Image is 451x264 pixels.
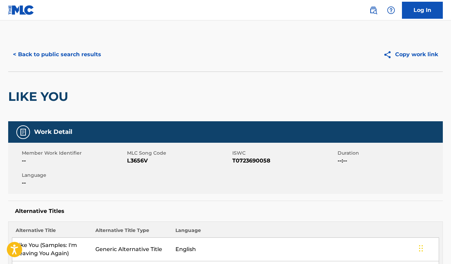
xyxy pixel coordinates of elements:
span: -- [22,157,125,165]
span: --:-- [338,157,441,165]
div: Help [384,3,398,17]
td: English [172,238,439,261]
img: Copy work link [383,50,395,59]
span: MLC Song Code [127,150,231,157]
td: Generic Alternative Title [92,238,172,261]
iframe: Chat Widget [417,231,451,264]
h5: Work Detail [34,128,72,136]
span: T0723690058 [232,157,336,165]
span: Duration [338,150,441,157]
span: -- [22,179,125,187]
a: Log In [402,2,443,19]
h5: Alternative Titles [15,208,436,215]
img: Work Detail [19,128,27,136]
button: Copy work link [378,46,443,63]
th: Alternative Title Type [92,227,172,238]
div: Drag [419,238,423,259]
img: search [369,6,377,14]
span: Member Work Identifier [22,150,125,157]
td: Like You (Samples: I'm Leaving You Again) [12,238,92,261]
h2: LIKE YOU [8,89,72,104]
img: MLC Logo [8,5,34,15]
button: < Back to public search results [8,46,106,63]
a: Public Search [367,3,380,17]
th: Alternative Title [12,227,92,238]
span: L3656V [127,157,231,165]
th: Language [172,227,439,238]
span: ISWC [232,150,336,157]
span: Language [22,172,125,179]
img: help [387,6,395,14]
